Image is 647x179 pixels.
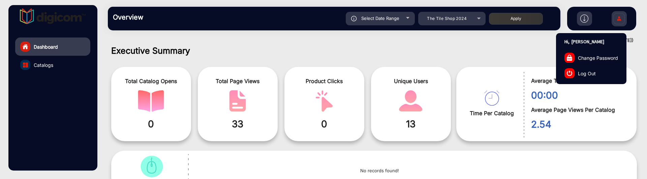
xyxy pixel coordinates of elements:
h1: Executive Summary [111,46,637,56]
span: Select Date Range [361,16,399,21]
span: 0 [116,117,186,131]
span: Total Page Views [203,77,273,85]
span: 13 [376,117,446,131]
img: catalog [224,90,251,112]
a: Dashboard [15,37,90,56]
span: Average Page Views Per Catalog [531,106,626,114]
span: 00:00 [531,88,626,102]
img: icon [351,16,357,21]
img: change-password [567,54,572,60]
p: No records found! [201,168,558,174]
span: Log Out [578,70,596,77]
img: Sign%20Up.svg [612,8,626,31]
p: Hi, [PERSON_NAME] [556,36,626,47]
h3: Overview [113,13,207,21]
img: h2download.svg [580,15,588,23]
span: Product Clicks [289,77,359,85]
span: Total Catalog Opens [116,77,186,85]
span: 2.54 [531,117,626,131]
span: Unique Users [376,77,446,85]
img: catalog [23,62,28,68]
span: Dashboard [34,43,58,50]
span: 33 [203,117,273,131]
button: Apply [489,13,543,25]
span: Catalogs [34,61,53,69]
span: 0 [289,117,359,131]
img: home [22,44,28,50]
span: The Tile Shop 2024 [427,16,467,21]
img: catalog [138,90,164,112]
img: catalog [311,90,337,112]
img: catalog [398,90,424,112]
img: log-out [567,71,572,76]
img: vmg-logo [20,8,86,24]
a: Catalogs [15,56,90,74]
span: Average Time Per Catalog [531,77,626,85]
span: Change Password [578,54,618,61]
div: ([DATE] - [DATE]) [101,37,634,44]
img: catalog [138,156,165,177]
img: catalog [484,91,499,106]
